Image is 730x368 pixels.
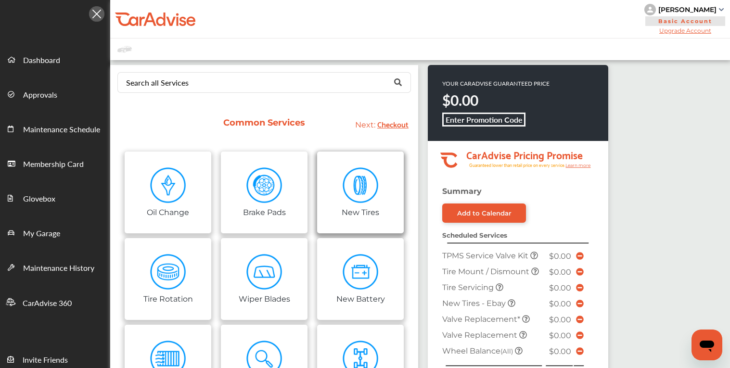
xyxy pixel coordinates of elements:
[549,347,571,356] span: $0.00
[442,203,526,223] a: Add to Calendar
[549,331,571,340] span: $0.00
[549,267,571,277] span: $0.00
[23,89,57,102] span: Approvals
[565,163,591,168] tspan: Learn more
[317,152,404,233] a: New Tires
[342,206,379,217] div: New Tires
[442,299,508,308] span: New Tires - Ebay
[243,206,286,217] div: Brake Pads
[442,315,522,324] span: Valve Replacement*
[442,330,519,340] span: Valve Replacement
[336,292,385,304] div: New Battery
[221,152,307,233] a: Brake Pads
[692,330,722,360] iframe: Button to launch messaging window
[23,354,68,367] span: Invite Friends
[246,167,282,203] img: wBxtUMBELdeMgAAAABJRU5ErkJggg==
[150,254,186,290] img: ASPTpwwLVD94AAAAAElFTkSuQmCC
[377,117,409,130] span: Checkout
[442,346,515,355] span: Wheel Balance
[126,79,189,87] div: Search all Services
[719,8,724,11] img: sCxJUJ+qAmfqhQGDUl18vwLg4ZYJ6CxN7XmbOMBAAAAAElFTkSuQmCC
[645,16,725,26] span: Basic Account
[0,215,110,250] a: My Garage
[150,167,186,203] img: wcoFAocxp4P6AAAAABJRU5ErkJggg==
[89,6,104,22] img: Icon.5fd9dcc7.svg
[549,283,571,292] span: $0.00
[549,315,571,324] span: $0.00
[125,152,211,233] a: Oil Change
[0,146,110,180] a: Membership Card
[469,162,565,168] tspan: Guaranteed lower than retail price on every service.
[442,79,550,88] p: YOUR CARADVISE GUARANTEED PRICE
[221,238,307,320] a: Wiper Blades
[125,238,211,320] a: Tire Rotation
[0,111,110,146] a: Maintenance Schedule
[23,193,55,205] span: Glovebox
[0,250,110,284] a: Maintenance History
[466,146,583,163] tspan: CarAdvise Pricing Promise
[23,124,100,136] span: Maintenance Schedule
[343,167,379,203] img: C9BGlyV+GqWIAAAAABJRU5ErkJggg==
[23,158,84,171] span: Membership Card
[0,42,110,76] a: Dashboard
[23,262,94,275] span: Maintenance History
[658,5,717,14] div: [PERSON_NAME]
[246,254,282,290] img: T5xB6yrcwAAAAABJRU5ErkJggg==
[23,297,72,310] span: CarAdvise 360
[442,283,496,292] span: Tire Servicing
[644,4,656,15] img: knH8PDtVvWoAbQRylUukY18CTiRevjo20fAtgn5MLBQj4uumYvk2MzTtcAIzfGAtb1XOLVMAvhLuqoNAbL4reqehy0jehNKdM...
[0,180,110,215] a: Glovebox
[442,231,507,239] strong: Scheduled Services
[0,76,110,111] a: Approvals
[442,187,482,196] strong: Summary
[355,120,409,129] a: Next: Checkout
[549,252,571,261] span: $0.00
[239,292,290,304] div: Wiper Blades
[317,238,404,320] a: New Battery
[446,114,523,125] b: Enter Promotion Code
[117,43,132,55] img: placeholder_car.fcab19be.svg
[442,251,530,260] span: TPMS Service Valve Kit
[23,54,60,67] span: Dashboard
[644,27,726,34] span: Upgrade Account
[500,347,513,355] small: (All)
[442,90,478,110] strong: $0.00
[442,267,531,276] span: Tire Mount / Dismount
[457,209,512,217] div: Add to Calendar
[143,292,193,304] div: Tire Rotation
[549,299,571,308] span: $0.00
[147,206,189,217] div: Oil Change
[343,254,379,290] img: NX+4s2Ya++R3Ya3rlPlcYdj2V9n9vqA38MHjAXQAAAABJRU5ErkJggg==
[23,228,60,240] span: My Garage
[221,117,307,128] div: Common Services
